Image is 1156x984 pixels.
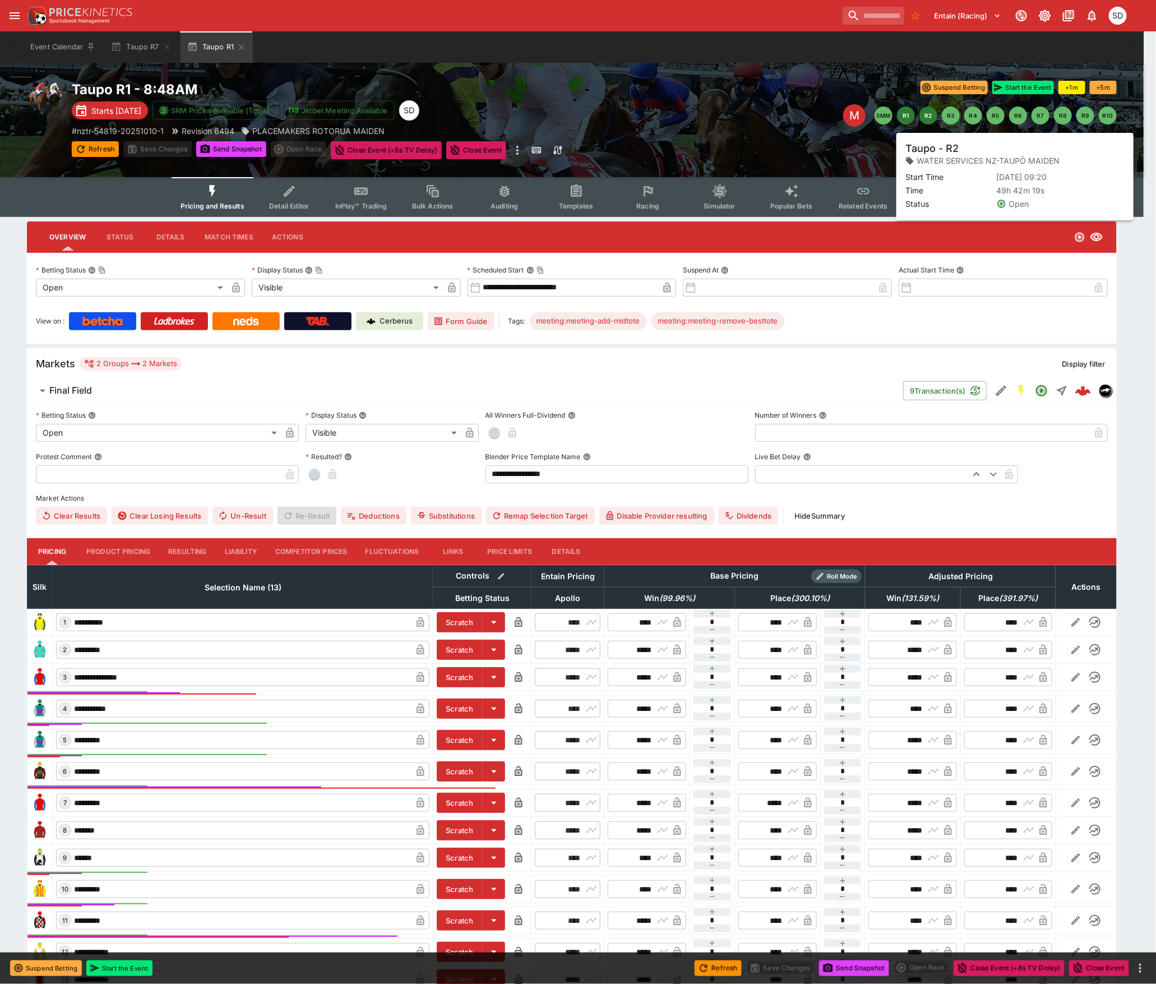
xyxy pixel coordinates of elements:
span: InPlay™ Trading [335,202,387,210]
img: Betcha [82,317,123,326]
p: Resulted? [306,452,342,461]
img: runner 1 [31,613,49,631]
button: Jetbet Meeting Available [281,101,395,120]
img: PriceKinetics Logo [25,4,47,27]
h5: Markets [36,357,75,370]
button: Overview [40,224,95,251]
span: 3 [61,673,70,681]
button: Scratch [437,942,483,962]
button: Scratch [437,730,483,750]
button: Copy To Clipboard [98,266,106,274]
div: Betting Target: cerberus [651,312,785,330]
a: dcff4339-9672-486a-a02a-3ed8be81b22f [1072,380,1094,402]
th: Silk [27,565,53,608]
span: 8 [61,826,70,834]
button: Scratch [437,667,483,687]
button: Competitor Prices [266,538,357,565]
span: Detail Editor [269,202,309,210]
img: runner 5 [31,731,49,749]
p: Live Bet Delay [755,452,801,461]
button: open drawer [4,6,25,26]
svg: Visible [1090,230,1103,244]
img: nztr [1099,385,1112,397]
p: Blender Price Template Name [485,452,581,461]
th: Adjusted Pricing [865,565,1056,587]
img: Ladbrokes [154,317,195,326]
span: Betting Status [443,592,522,605]
button: more [511,141,524,159]
p: Betting Status [36,410,86,420]
img: runner 7 [31,794,49,812]
div: 2 Groups 2 Markets [84,357,177,371]
button: Stuart Dibb [1106,3,1130,28]
span: 5 [61,736,70,744]
button: Taupo R1 [181,31,253,63]
img: horse_racing.png [27,81,63,117]
button: Price Limits [478,538,541,565]
em: ( 391.97 %) [999,592,1038,605]
button: Pricing [27,538,77,565]
button: Send Snapshot [819,960,889,976]
button: Disable Provider resulting [599,507,714,525]
button: Details [145,224,196,251]
button: Notifications [1082,6,1102,26]
span: Win [874,592,951,605]
button: Liability [216,538,266,565]
div: PLACEMAKERS ROTORUA MAIDEN [241,125,385,137]
button: Dividends [719,507,778,525]
div: Open [36,279,227,297]
button: Un-Result [212,507,272,525]
button: Straight [1052,381,1072,401]
button: Fluctuations [357,538,428,565]
img: runner 10 [31,880,49,898]
button: Edit Detail [991,381,1011,401]
button: +1m [1058,81,1085,94]
button: Close Event [1069,960,1129,976]
img: runner 11 [31,912,49,930]
button: HideSummary [788,507,852,525]
button: Suspend Betting [10,960,82,976]
p: Actual Start Time [899,265,954,275]
label: Tags: [508,312,525,330]
button: Bulk edit [494,569,508,584]
span: Popular Bets [770,202,812,210]
button: Event Calendar [24,31,102,63]
span: 1 [62,618,69,626]
nav: pagination navigation [875,107,1117,124]
th: Actions [1056,565,1116,608]
button: Scratch [437,640,483,660]
p: Betting Status [36,265,86,275]
button: Copy To Clipboard [315,266,323,274]
span: 4 [61,705,70,713]
h6: Final Field [49,385,92,396]
span: Auditing [491,202,518,210]
span: Place [758,592,842,605]
button: Connected to PK [1011,6,1032,26]
button: R1 [897,107,915,124]
button: Close Event [446,141,506,159]
span: 12 [59,948,71,956]
button: Clear Results [36,507,107,525]
button: Documentation [1058,6,1079,26]
span: System Controls [908,202,963,210]
span: meeting:meeting-add-midtote [530,316,647,327]
img: runner 2 [31,641,49,659]
button: Toggle light/dark mode [1035,6,1055,26]
p: Number of Winners [755,410,817,420]
span: meeting:meeting-remove-besttote [651,316,785,327]
span: Templates [559,202,593,210]
img: runner 9 [31,849,49,867]
img: runner 6 [31,763,49,780]
span: 10 [59,885,71,893]
div: Visible [306,424,461,442]
div: Show/hide Price Roll mode configuration. [811,570,862,583]
button: R4 [964,107,982,124]
span: Re-Result [278,507,336,525]
button: +5m [1090,81,1117,94]
button: R5 [987,107,1005,124]
span: 2 [61,646,70,654]
button: Refresh [695,960,742,976]
img: Neds [233,317,258,326]
p: Cerberus [380,316,413,327]
div: Open [36,424,281,442]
